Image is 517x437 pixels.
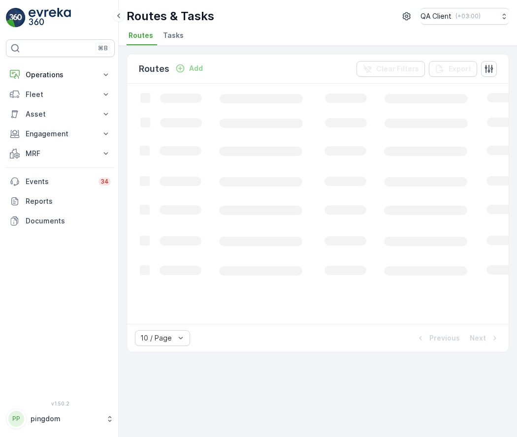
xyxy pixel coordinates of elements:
img: logo_light-DOdMpM7g.png [29,8,71,28]
p: ⌘B [98,44,108,52]
p: MRF [26,149,95,158]
button: Previous [415,332,461,344]
span: Routes [129,31,153,40]
button: PPpingdom [6,408,115,429]
button: Asset [6,104,115,124]
button: Next [469,332,501,344]
p: Routes [139,62,169,76]
p: Routes & Tasks [127,8,214,24]
button: Clear Filters [356,61,425,77]
p: Add [189,63,203,73]
p: Documents [26,216,111,226]
span: Tasks [163,31,184,40]
p: Fleet [26,90,95,99]
p: Clear Filters [376,64,419,74]
button: Operations [6,65,115,85]
button: QA Client(+03:00) [420,8,509,25]
p: Operations [26,70,95,80]
p: Events [26,177,93,187]
a: Events34 [6,172,115,191]
p: pingdom [31,414,101,424]
div: PP [8,411,24,427]
a: Reports [6,191,115,211]
p: Engagement [26,129,95,139]
button: Fleet [6,85,115,104]
button: MRF [6,144,115,163]
p: Next [470,333,486,343]
p: Previous [429,333,460,343]
p: ( +03:00 ) [455,12,481,20]
button: Export [429,61,477,77]
p: Reports [26,196,111,206]
p: 34 [100,178,109,186]
p: Export [449,64,471,74]
span: v 1.50.2 [6,401,115,406]
button: Engagement [6,124,115,144]
p: QA Client [420,11,452,21]
p: Asset [26,109,95,119]
button: Add [171,62,207,74]
a: Documents [6,211,115,231]
img: logo [6,8,26,28]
